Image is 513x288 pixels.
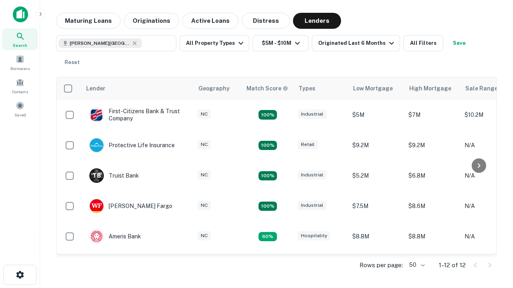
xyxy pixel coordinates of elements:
[409,84,451,93] div: High Mortgage
[348,77,404,100] th: Low Mortgage
[473,198,513,237] iframe: Chat Widget
[259,202,277,211] div: Matching Properties: 2, hasApolloMatch: undefined
[182,13,238,29] button: Active Loans
[348,221,404,252] td: $8.8M
[348,191,404,221] td: $7.5M
[312,35,400,51] button: Originated Last 6 Months
[259,110,277,120] div: Matching Properties: 2, hasApolloMatch: undefined
[298,140,318,149] div: Retail
[12,88,28,95] span: Contacts
[404,130,460,160] td: $9.2M
[180,35,249,51] button: All Property Types
[403,35,443,51] button: All Filters
[406,259,426,271] div: 50
[259,171,277,181] div: Matching Properties: 3, hasApolloMatch: undefined
[252,35,309,51] button: $5M - $10M
[10,65,30,72] span: Borrowers
[293,13,341,29] button: Lenders
[246,84,288,93] div: Capitalize uses an advanced AI algorithm to match your search with the best lender. The match sco...
[2,52,38,73] a: Borrowers
[246,84,287,93] h6: Match Score
[89,108,186,122] div: First-citizens Bank & Trust Company
[2,75,38,96] a: Contacts
[13,42,27,48] span: Search
[124,13,179,29] button: Originations
[446,35,472,51] button: Save your search to get updates of matches that match your search criteria.
[90,199,103,213] img: picture
[90,230,103,243] img: picture
[242,77,294,100] th: Capitalize uses an advanced AI algorithm to match your search with the best lender. The match sco...
[298,170,327,180] div: Industrial
[259,141,277,150] div: Matching Properties: 2, hasApolloMatch: undefined
[242,13,290,29] button: Distress
[56,13,121,29] button: Maturing Loans
[198,170,211,180] div: NC
[198,110,211,119] div: NC
[404,252,460,282] td: $9.2M
[298,231,330,240] div: Hospitality
[59,54,85,70] button: Reset
[259,232,277,242] div: Matching Properties: 1, hasApolloMatch: undefined
[2,28,38,50] a: Search
[348,160,404,191] td: $5.2M
[299,84,315,93] div: Types
[404,221,460,252] td: $8.8M
[86,84,105,93] div: Lender
[89,138,175,152] div: Protective Life Insurance
[404,100,460,130] td: $7M
[298,201,327,210] div: Industrial
[360,260,403,270] p: Rows per page:
[404,77,460,100] th: High Mortgage
[198,140,211,149] div: NC
[465,84,498,93] div: Sale Range
[348,252,404,282] td: $9.2M
[294,77,348,100] th: Types
[348,100,404,130] td: $5M
[70,40,130,47] span: [PERSON_NAME][GEOGRAPHIC_DATA], [GEOGRAPHIC_DATA]
[89,229,141,244] div: Ameris Bank
[198,84,230,93] div: Geography
[439,260,466,270] p: 1–12 of 12
[348,130,404,160] td: $9.2M
[89,168,139,183] div: Truist Bank
[318,38,396,48] div: Originated Last 6 Months
[198,201,211,210] div: NC
[90,138,103,152] img: picture
[298,110,327,119] div: Industrial
[90,108,103,122] img: picture
[353,84,393,93] div: Low Mortgage
[13,6,28,22] img: capitalize-icon.png
[89,199,172,213] div: [PERSON_NAME] Fargo
[14,112,26,118] span: Saved
[194,77,242,100] th: Geography
[198,231,211,240] div: NC
[404,191,460,221] td: $8.6M
[93,172,101,180] p: T B
[404,160,460,191] td: $6.8M
[2,98,38,120] a: Saved
[81,77,194,100] th: Lender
